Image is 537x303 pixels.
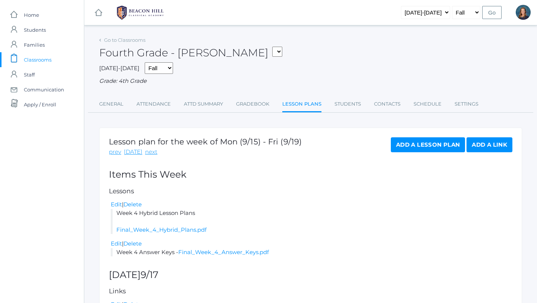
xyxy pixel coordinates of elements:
[111,240,122,247] a: Edit
[236,97,269,112] a: Gradebook
[136,97,171,112] a: Attendance
[99,97,123,112] a: General
[24,67,35,82] span: Staff
[111,200,512,209] div: |
[111,248,512,257] li: Week 4 Answer Keys -
[109,288,512,295] h5: Links
[111,201,122,208] a: Edit
[109,188,512,195] h5: Lessons
[109,169,512,180] h2: Items This Week
[123,201,142,208] a: Delete
[516,5,531,20] div: Ellie Bradley
[116,226,207,233] a: Final_Week_4_Hybrid_Plans.pdf
[482,6,502,19] input: Go
[109,137,302,146] h1: Lesson plan for the week of Mon (9/15) - Fri (9/19)
[467,137,512,152] a: Add a Link
[109,148,121,156] a: prev
[111,209,512,234] li: Week 4 Hybrid Lesson Plans
[104,37,145,43] a: Go to Classrooms
[374,97,401,112] a: Contacts
[124,148,142,156] a: [DATE]
[178,249,269,256] a: Final_Week_4_Answer_Keys.pdf
[24,37,45,52] span: Families
[99,47,282,59] h2: Fourth Grade - [PERSON_NAME]
[24,97,56,112] span: Apply / Enroll
[414,97,442,112] a: Schedule
[123,240,142,247] a: Delete
[391,137,465,152] a: Add a Lesson Plan
[99,65,139,72] span: [DATE]-[DATE]
[24,82,64,97] span: Communication
[282,97,321,113] a: Lesson Plans
[111,240,512,248] div: |
[99,77,522,85] div: Grade: 4th Grade
[141,269,158,280] span: 9/17
[112,3,168,22] img: BHCALogos-05-308ed15e86a5a0abce9b8dd61676a3503ac9727e845dece92d48e8588c001991.png
[184,97,223,112] a: Attd Summary
[455,97,478,112] a: Settings
[335,97,361,112] a: Students
[24,52,51,67] span: Classrooms
[145,148,157,156] a: next
[24,7,39,22] span: Home
[24,22,46,37] span: Students
[109,270,512,280] h2: [DATE]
